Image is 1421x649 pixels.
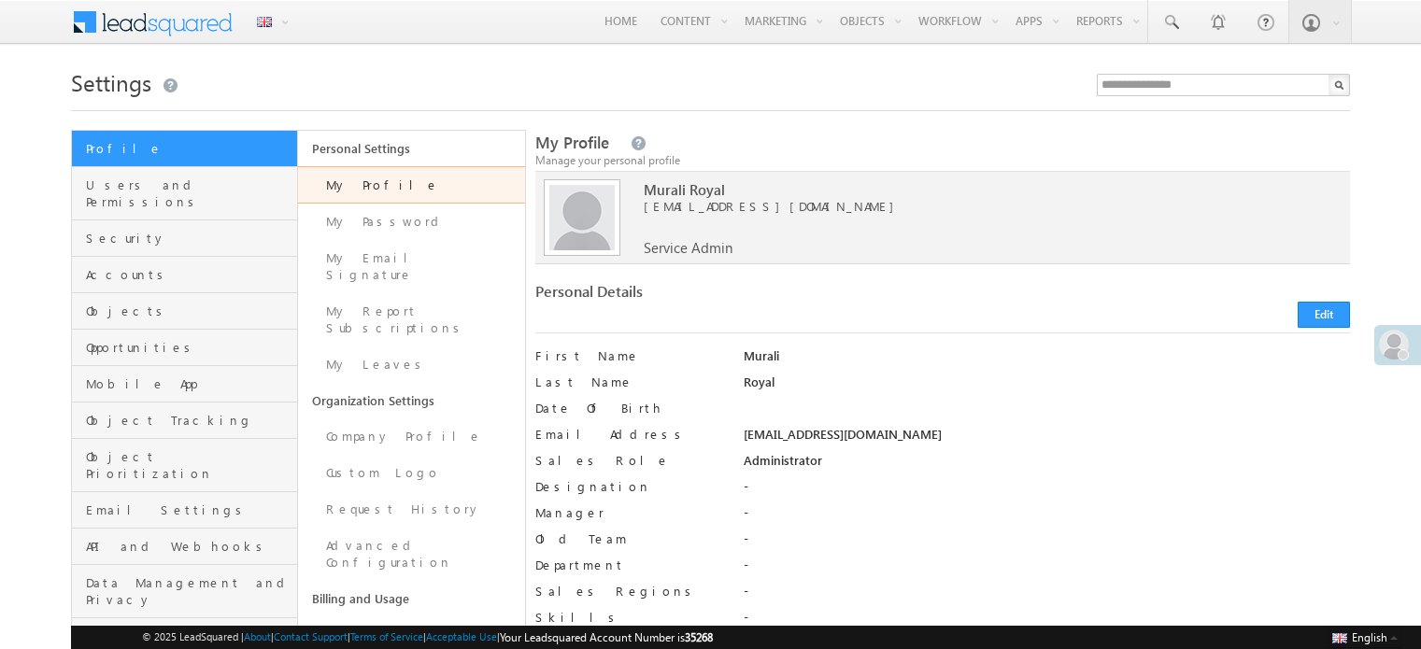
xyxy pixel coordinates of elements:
div: - [744,609,1350,635]
div: - [744,557,1350,583]
span: Data Management and Privacy [86,574,292,608]
div: - [744,478,1350,504]
a: Profile [72,131,297,167]
span: Object Tracking [86,412,292,429]
span: Email Settings [86,501,292,518]
span: 35268 [685,630,713,644]
a: Objects [72,293,297,330]
a: Opportunities [72,330,297,366]
label: Last Name [535,374,723,390]
div: - [744,583,1350,609]
a: Data Management and Privacy [72,565,297,618]
a: Custom Logo [298,455,524,491]
label: Old Team [535,530,723,547]
div: Murali [744,347,1350,374]
div: Personal Details [535,283,932,309]
a: Object Prioritization [72,439,297,492]
label: Email Address [535,426,723,443]
button: Edit [1298,302,1350,328]
a: My Profile [298,166,524,204]
span: Accounts [86,266,292,283]
div: Manage your personal profile [535,152,1350,169]
span: Profile [86,140,292,157]
a: Organization Settings [298,383,524,418]
a: Users and Permissions [72,167,297,220]
a: My Email Signature [298,240,524,293]
a: Billing and Usage [298,581,524,616]
div: - [744,530,1350,557]
a: Request History [298,491,524,528]
span: API and Webhooks [86,538,292,555]
span: Mobile App [86,375,292,392]
a: API and Webhooks [72,529,297,565]
a: Acceptable Use [426,630,497,642]
a: Contact Support [274,630,348,642]
label: Sales Regions [535,583,723,600]
span: Users and Permissions [86,176,292,210]
a: Personal Settings [298,131,524,166]
a: Security [72,220,297,257]
div: Administrator [744,452,1350,478]
button: English [1328,626,1402,648]
span: Settings [71,67,151,97]
span: Murali Royal [644,181,1296,198]
div: Royal [744,374,1350,400]
span: Object Prioritization [86,448,292,482]
a: My Password [298,204,524,240]
a: Object Tracking [72,402,297,439]
a: Company Profile [298,418,524,455]
label: Skills [535,609,723,626]
label: Date Of Birth [535,400,723,416]
span: Service Admin [644,239,732,256]
a: Mobile App [72,366,297,402]
label: Department [535,557,723,573]
div: - [744,504,1350,530]
span: [EMAIL_ADDRESS][DOMAIN_NAME] [644,198,1296,215]
a: Advanced Configuration [298,528,524,581]
label: First Name [535,347,723,364]
span: Opportunities [86,339,292,356]
span: Security [86,230,292,247]
label: Manager [535,504,723,521]
span: Your Leadsquared Account Number is [500,630,713,644]
a: My Report Subscriptions [298,293,524,346]
label: Sales Role [535,452,723,469]
a: My Leaves [298,346,524,383]
a: Accounts [72,257,297,293]
label: Designation [535,478,723,495]
span: English [1352,630,1387,644]
span: © 2025 LeadSquared | | | | | [142,628,713,646]
a: Email Settings [72,492,297,529]
span: My Profile [535,132,609,153]
a: Terms of Service [350,630,423,642]
div: [EMAIL_ADDRESS][DOMAIN_NAME] [744,426,1350,452]
a: About [244,630,271,642]
span: Objects [86,303,292,319]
